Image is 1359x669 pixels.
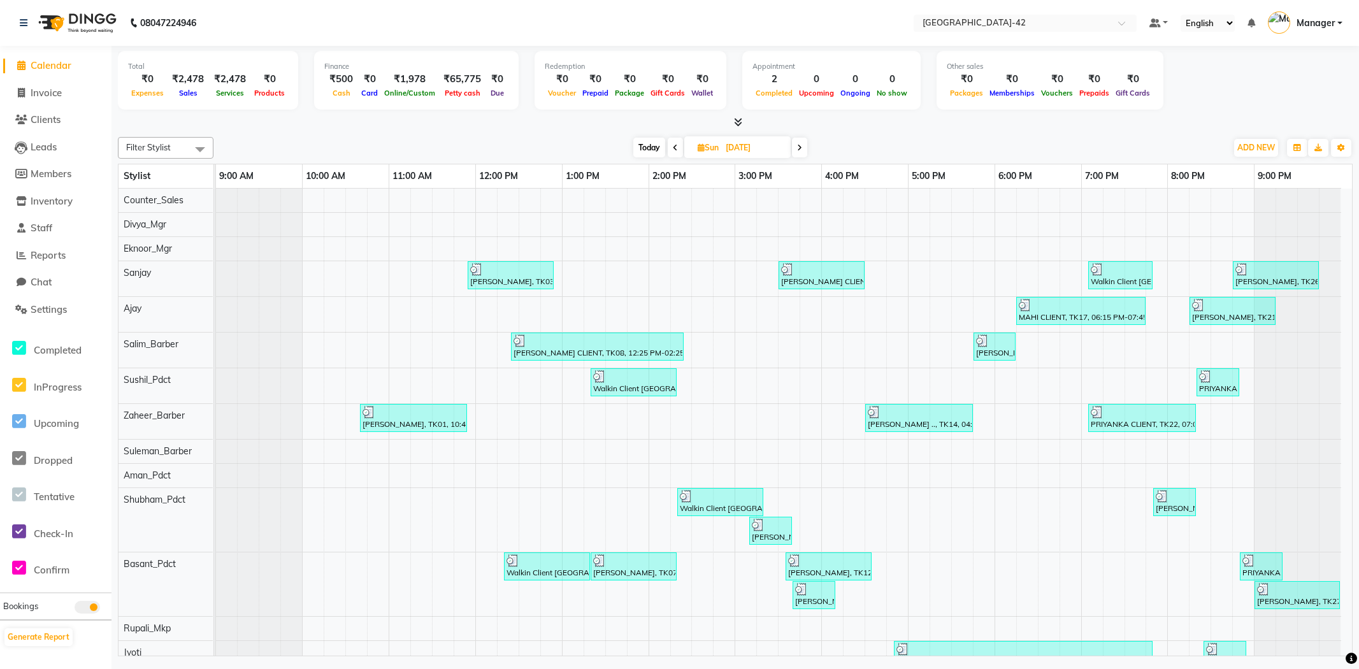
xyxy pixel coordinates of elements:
[505,554,589,579] div: Walkin Client [GEOGRAPHIC_DATA], 12:20 PM-01:20 PM, Footprints Pedi Cafe Pedicure(F) (₹850)
[909,167,949,185] a: 5:00 PM
[545,72,579,87] div: ₹0
[487,89,507,97] span: Due
[649,167,689,185] a: 2:00 PM
[31,222,52,234] span: Staff
[752,89,796,97] span: Completed
[361,406,466,430] div: [PERSON_NAME], TK01, 10:40 AM-11:55 AM, Stylist Cut(M) (₹700),[PERSON_NAME] Styling (₹500)
[31,195,73,207] span: Inventory
[1168,167,1208,185] a: 8:00 PM
[545,89,579,97] span: Voucher
[895,643,1151,667] div: [PERSON_NAME], TK18, 04:50 PM-07:50 PM, Face Bleach(F) (₹500),Premium Wax~Full Arms (₹700),Premiu...
[995,167,1035,185] a: 6:00 PM
[796,72,837,87] div: 0
[124,219,166,230] span: Divya_Mgr
[647,89,688,97] span: Gift Cards
[874,89,910,97] span: No show
[329,89,354,97] span: Cash
[1255,167,1295,185] a: 9:00 PM
[1234,263,1318,287] div: [PERSON_NAME], TK26, 08:45 PM-09:45 PM, Cr.Stylist Cut(F) (₹2000)
[124,194,183,206] span: Counter_Sales
[1076,89,1112,97] span: Prepaids
[722,138,786,157] input: 2025-08-31
[1297,17,1335,30] span: Manager
[751,519,791,543] div: [PERSON_NAME], TK10, 03:10 PM-03:40 PM, Wash Conditioning L'oreal(F) (₹250)
[128,72,167,87] div: ₹0
[647,72,688,87] div: ₹0
[612,72,647,87] div: ₹0
[752,61,910,72] div: Appointment
[167,72,209,87] div: ₹2,478
[124,243,172,254] span: Eknoor_Mgr
[3,601,38,611] span: Bookings
[735,167,775,185] a: 3:00 PM
[837,72,874,87] div: 0
[34,381,82,393] span: InProgress
[1198,370,1238,394] div: PRIYANKA CLIENT, TK22, 08:20 PM-08:50 PM, Head Massage Olive(F) (₹800)
[688,89,716,97] span: Wallet
[986,89,1038,97] span: Memberships
[358,72,381,87] div: ₹0
[1112,72,1153,87] div: ₹0
[438,72,486,87] div: ₹65,775
[124,494,185,505] span: Shubham_Pdct
[1038,89,1076,97] span: Vouchers
[124,647,141,658] span: Jyoti
[3,275,108,290] a: Chat
[947,61,1153,72] div: Other sales
[31,276,52,288] span: Chat
[31,141,57,153] span: Leads
[1017,299,1144,323] div: MAHI CLIENT, TK17, 06:15 PM-07:45 PM, Stylist Cut(F) (₹1200),Hair Upstyling(F)* (₹1000)
[796,89,837,97] span: Upcoming
[124,267,151,278] span: Sanjay
[612,89,647,97] span: Package
[545,61,716,72] div: Redemption
[469,263,552,287] div: [PERSON_NAME], TK03, 11:55 AM-12:55 PM, Sr.Stylist Cut(M) (₹1000)
[176,89,201,97] span: Sales
[1241,554,1281,579] div: PRIYANKA CLIENT, TK22, 08:50 PM-09:20 PM, Nail Filing (₹60)
[3,303,108,317] a: Settings
[34,454,73,466] span: Dropped
[1191,299,1274,323] div: [PERSON_NAME], TK21, 08:15 PM-09:15 PM, Roots Touchup Inoa(F) (₹2000)
[579,89,612,97] span: Prepaid
[3,59,108,73] a: Calendar
[1256,583,1339,607] div: [PERSON_NAME], TK27, 09:00 PM-10:00 PM, Foot Prints Pedicure(F) (₹1000)
[124,558,176,570] span: Basant_Pdct
[1268,11,1290,34] img: Manager
[251,89,288,97] span: Products
[140,5,196,41] b: 08047224946
[124,410,185,421] span: Zaheer_Barber
[1082,167,1122,185] a: 7:00 PM
[1038,72,1076,87] div: ₹0
[128,89,167,97] span: Expenses
[837,89,874,97] span: Ongoing
[128,61,288,72] div: Total
[694,143,722,152] span: Sun
[124,338,178,350] span: Salim_Barber
[592,370,675,394] div: Walkin Client [GEOGRAPHIC_DATA], 01:20 PM-02:20 PM, Footprints Pedi Cafe Pedicure(F) (₹850)
[216,167,257,185] a: 9:00 AM
[3,194,108,209] a: Inventory
[947,72,986,87] div: ₹0
[34,417,79,429] span: Upcoming
[4,628,73,646] button: Generate Report
[124,622,171,634] span: Rupali_Mkp
[31,303,67,315] span: Settings
[752,72,796,87] div: 2
[866,406,972,430] div: [PERSON_NAME] .., TK14, 04:30 PM-05:45 PM, Stylist Cut(M) (₹700),[PERSON_NAME] Styling (₹500)
[442,89,484,97] span: Petty cash
[3,167,108,182] a: Members
[209,72,251,87] div: ₹2,478
[947,89,986,97] span: Packages
[251,72,288,87] div: ₹0
[1076,72,1112,87] div: ₹0
[124,470,171,481] span: Aman_Pdct
[126,142,171,152] span: Filter Stylist
[679,490,762,514] div: Walkin Client [GEOGRAPHIC_DATA], 02:20 PM-03:20 PM, Footprints Pedi Cafe Pedicure(F) (₹850)
[3,113,108,127] a: Clients
[213,89,247,97] span: Services
[1154,490,1195,514] div: [PERSON_NAME], TK18, 07:50 PM-08:20 PM, French Pedicure (₹700)
[780,263,863,287] div: [PERSON_NAME] CLIENT, TK11, 03:30 PM-04:30 PM, Roots Touchup Dia Richesse(F) (₹1700)
[1234,139,1278,157] button: ADD NEW
[34,491,75,503] span: Tentative
[381,72,438,87] div: ₹1,978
